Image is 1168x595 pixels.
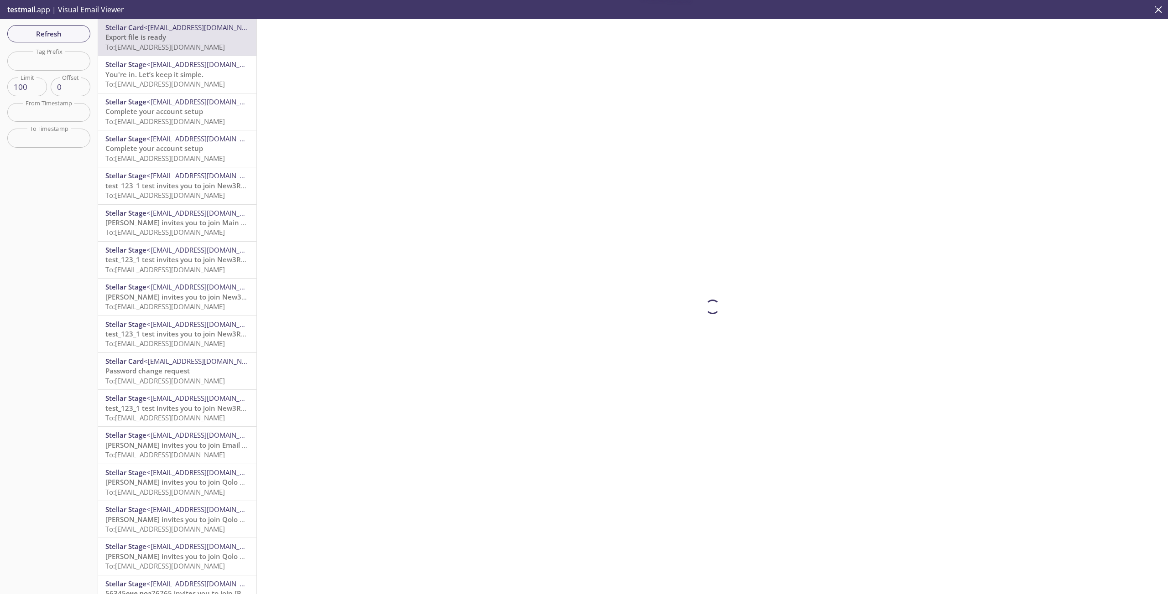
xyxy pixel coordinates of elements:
[105,23,144,32] span: Stellar Card
[105,430,146,440] span: Stellar Stage
[105,329,262,338] span: test_123_1 test invites you to join New3Referee
[98,19,256,56] div: Stellar Card<[EMAIL_ADDRESS][DOMAIN_NAME]>Export file is readyTo:[EMAIL_ADDRESS][DOMAIN_NAME]
[105,117,225,126] span: To: [EMAIL_ADDRESS][DOMAIN_NAME]
[105,282,146,291] span: Stellar Stage
[146,468,265,477] span: <[EMAIL_ADDRESS][DOMAIN_NAME]>
[98,56,256,93] div: Stellar Stage<[EMAIL_ADDRESS][DOMAIN_NAME]>You're in. Let’s keep it simple.To:[EMAIL_ADDRESS][DOM...
[105,245,146,254] span: Stellar Stage
[105,404,262,413] span: test_123_1 test invites you to join New3Referee
[105,107,203,116] span: Complete your account setup
[105,440,255,450] span: [PERSON_NAME] invites you to join Email test
[146,282,265,291] span: <[EMAIL_ADDRESS][DOMAIN_NAME]>
[105,144,203,153] span: Complete your account setup
[105,561,225,570] span: To: [EMAIL_ADDRESS][DOMAIN_NAME]
[144,357,262,366] span: <[EMAIL_ADDRESS][DOMAIN_NAME]>
[105,265,225,274] span: To: [EMAIL_ADDRESS][DOMAIN_NAME]
[146,505,265,514] span: <[EMAIL_ADDRESS][DOMAIN_NAME]>
[146,393,265,403] span: <[EMAIL_ADDRESS][DOMAIN_NAME]>
[105,134,146,143] span: Stellar Stage
[105,413,225,422] span: To: [EMAIL_ADDRESS][DOMAIN_NAME]
[105,366,190,375] span: Password change request
[105,339,225,348] span: To: [EMAIL_ADDRESS][DOMAIN_NAME]
[105,468,146,477] span: Stellar Stage
[98,93,256,130] div: Stellar Stage<[EMAIL_ADDRESS][DOMAIN_NAME]>Complete your account setupTo:[EMAIL_ADDRESS][DOMAIN_N...
[105,302,225,311] span: To: [EMAIL_ADDRESS][DOMAIN_NAME]
[105,477,255,486] span: [PERSON_NAME] invites you to join Qolo User
[105,552,255,561] span: [PERSON_NAME] invites you to join Qolo User
[105,542,146,551] span: Stellar Stage
[105,450,225,459] span: To: [EMAIL_ADDRESS][DOMAIN_NAME]
[105,208,146,217] span: Stellar Stage
[98,464,256,501] div: Stellar Stage<[EMAIL_ADDRESS][DOMAIN_NAME]>[PERSON_NAME] invites you to join Qolo UserTo:[EMAIL_A...
[98,390,256,426] div: Stellar Stage<[EMAIL_ADDRESS][DOMAIN_NAME]>test_123_1 test invites you to join New3RefereeTo:[EMA...
[146,97,265,106] span: <[EMAIL_ADDRESS][DOMAIN_NAME]>
[146,320,265,329] span: <[EMAIL_ADDRESS][DOMAIN_NAME]>
[105,515,255,524] span: [PERSON_NAME] invites you to join Qolo User
[105,376,225,385] span: To: [EMAIL_ADDRESS][DOMAIN_NAME]
[146,430,265,440] span: <[EMAIL_ADDRESS][DOMAIN_NAME]>
[98,205,256,241] div: Stellar Stage<[EMAIL_ADDRESS][DOMAIN_NAME]>[PERSON_NAME] invites you to join Main CompanyTo:[EMAI...
[105,191,225,200] span: To: [EMAIL_ADDRESS][DOMAIN_NAME]
[98,279,256,315] div: Stellar Stage<[EMAIL_ADDRESS][DOMAIN_NAME]>[PERSON_NAME] invites you to join New3RefereeTo:[EMAIL...
[146,60,265,69] span: <[EMAIL_ADDRESS][DOMAIN_NAME]>
[146,171,265,180] span: <[EMAIL_ADDRESS][DOMAIN_NAME]>
[105,42,225,52] span: To: [EMAIL_ADDRESS][DOMAIN_NAME]
[105,228,225,237] span: To: [EMAIL_ADDRESS][DOMAIN_NAME]
[105,79,225,88] span: To: [EMAIL_ADDRESS][DOMAIN_NAME]
[105,60,146,69] span: Stellar Stage
[105,320,146,329] span: Stellar Stage
[98,353,256,389] div: Stellar Card<[EMAIL_ADDRESS][DOMAIN_NAME]>Password change requestTo:[EMAIL_ADDRESS][DOMAIN_NAME]
[15,28,83,40] span: Refresh
[7,5,35,15] span: testmail
[105,255,262,264] span: test_123_1 test invites you to join New3Referee
[105,171,146,180] span: Stellar Stage
[105,292,267,301] span: [PERSON_NAME] invites you to join New3Referee
[98,130,256,167] div: Stellar Stage<[EMAIL_ADDRESS][DOMAIN_NAME]>Complete your account setupTo:[EMAIL_ADDRESS][DOMAIN_N...
[7,25,90,42] button: Refresh
[105,579,146,588] span: Stellar Stage
[105,154,225,163] span: To: [EMAIL_ADDRESS][DOMAIN_NAME]
[146,245,265,254] span: <[EMAIL_ADDRESS][DOMAIN_NAME]>
[105,181,262,190] span: test_123_1 test invites you to join New3Referee
[105,357,144,366] span: Stellar Card
[98,316,256,352] div: Stellar Stage<[EMAIL_ADDRESS][DOMAIN_NAME]>test_123_1 test invites you to join New3RefereeTo:[EMA...
[105,524,225,533] span: To: [EMAIL_ADDRESS][DOMAIN_NAME]
[105,32,166,41] span: Export file is ready
[105,70,203,79] span: You're in. Let’s keep it simple.
[144,23,262,32] span: <[EMAIL_ADDRESS][DOMAIN_NAME]>
[98,538,256,574] div: Stellar Stage<[EMAIL_ADDRESS][DOMAIN_NAME]>[PERSON_NAME] invites you to join Qolo UserTo:[EMAIL_A...
[146,579,265,588] span: <[EMAIL_ADDRESS][DOMAIN_NAME]>
[105,487,225,497] span: To: [EMAIL_ADDRESS][DOMAIN_NAME]
[98,427,256,463] div: Stellar Stage<[EMAIL_ADDRESS][DOMAIN_NAME]>[PERSON_NAME] invites you to join Email testTo:[EMAIL_...
[146,542,265,551] span: <[EMAIL_ADDRESS][DOMAIN_NAME]>
[105,505,146,514] span: Stellar Stage
[105,97,146,106] span: Stellar Stage
[105,393,146,403] span: Stellar Stage
[98,501,256,538] div: Stellar Stage<[EMAIL_ADDRESS][DOMAIN_NAME]>[PERSON_NAME] invites you to join Qolo UserTo:[EMAIL_A...
[98,167,256,204] div: Stellar Stage<[EMAIL_ADDRESS][DOMAIN_NAME]>test_123_1 test invites you to join New3RefereeTo:[EMA...
[146,134,265,143] span: <[EMAIL_ADDRESS][DOMAIN_NAME]>
[98,242,256,278] div: Stellar Stage<[EMAIL_ADDRESS][DOMAIN_NAME]>test_123_1 test invites you to join New3RefereeTo:[EMA...
[105,218,272,227] span: [PERSON_NAME] invites you to join Main Company
[146,208,265,217] span: <[EMAIL_ADDRESS][DOMAIN_NAME]>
